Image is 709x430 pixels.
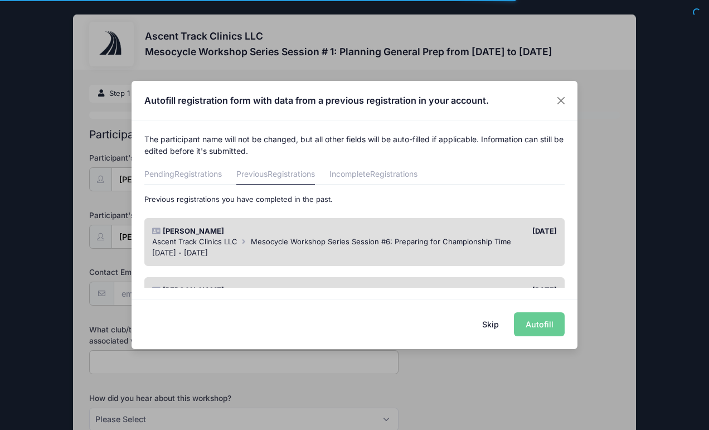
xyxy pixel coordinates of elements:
[144,94,489,107] h4: Autofill registration form with data from a previous registration in your account.
[471,312,511,336] button: Skip
[251,237,511,246] span: Mesocycle Workshop Series Session #6: Preparing for Championship Time
[147,285,354,296] div: [PERSON_NAME]
[354,226,562,237] div: [DATE]
[147,226,354,237] div: [PERSON_NAME]
[236,165,315,185] a: Previous
[144,165,222,185] a: Pending
[268,169,315,178] span: Registrations
[329,165,417,185] a: Incomplete
[152,248,557,259] div: [DATE] - [DATE]
[354,285,562,296] div: [DATE]
[144,194,565,205] p: Previous registrations you have completed in the past.
[174,169,222,178] span: Registrations
[152,237,237,246] span: Ascent Track Clinics LLC
[370,169,417,178] span: Registrations
[144,133,565,157] p: The participant name will not be changed, but all other fields will be auto-filled if applicable....
[551,90,571,110] button: Close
